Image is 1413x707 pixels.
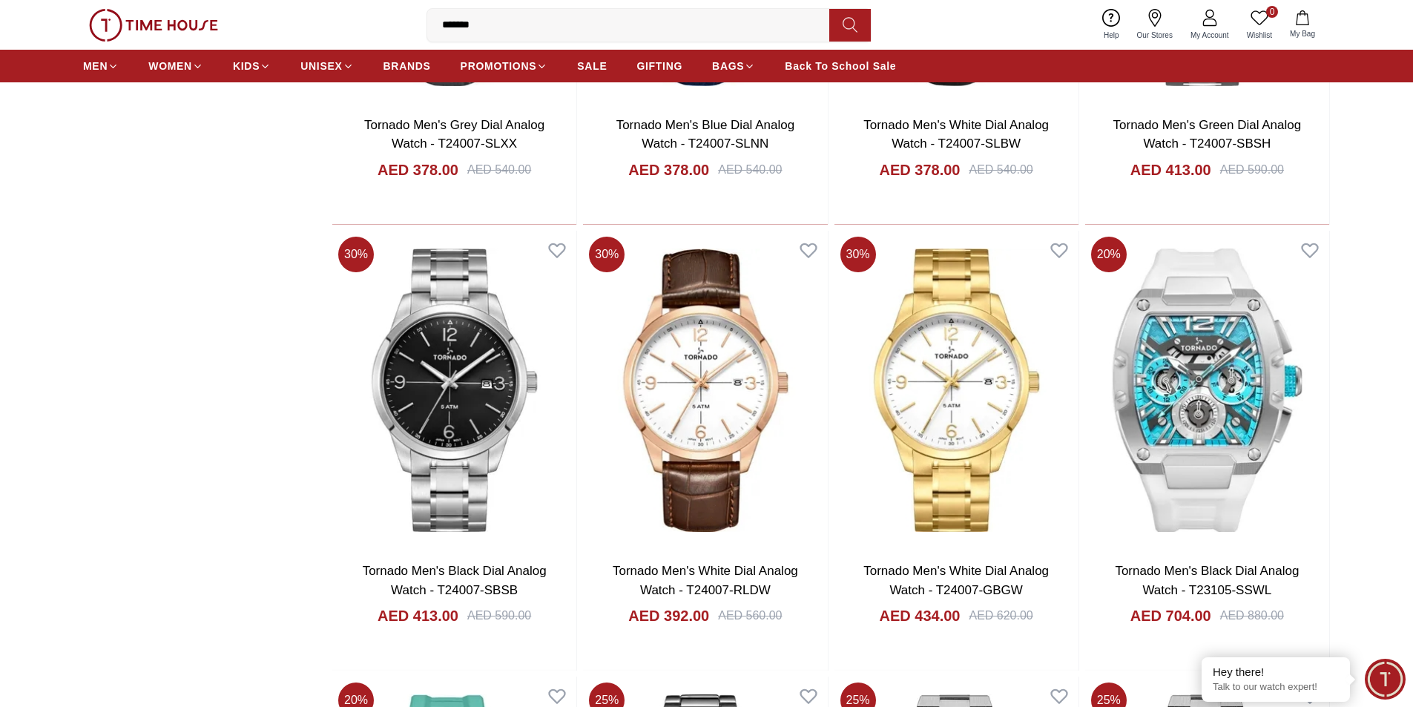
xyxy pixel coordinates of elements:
h4: AED 378.00 [628,160,709,180]
span: GIFTING [636,59,682,73]
button: My Bag [1281,7,1324,42]
div: AED 590.00 [1220,161,1284,179]
a: Help [1095,6,1128,44]
h4: AED 413.00 [1130,160,1211,180]
h4: AED 378.00 [880,160,961,180]
h4: AED 434.00 [880,605,961,626]
div: AED 590.00 [467,607,531,625]
span: KIDS [233,59,260,73]
p: Talk to our watch expert! [1213,681,1339,694]
a: Tornado Men's Black Dial Analog Watch - T24007-SBSB [363,564,547,597]
img: Tornado Men's Black Dial Analog Watch - T23105-SSWL [1085,231,1329,550]
div: AED 540.00 [467,161,531,179]
a: Tornado Men's Black Dial Analog Watch - T23105-SSWL [1115,564,1299,597]
div: AED 560.00 [718,607,782,625]
a: Tornado Men's Green Dial Analog Watch - T24007-SBSH [1113,118,1302,151]
span: UNISEX [300,59,342,73]
h4: AED 378.00 [378,160,458,180]
span: 30 % [589,237,625,272]
img: Tornado Men's Black Dial Analog Watch - T24007-SBSB [332,231,576,550]
a: GIFTING [636,53,682,79]
span: BAGS [712,59,744,73]
a: KIDS [233,53,271,79]
span: 20 % [1091,237,1127,272]
span: Back To School Sale [785,59,896,73]
div: AED 880.00 [1220,607,1284,625]
div: AED 540.00 [718,161,782,179]
h4: AED 392.00 [628,605,709,626]
span: SALE [577,59,607,73]
a: 0Wishlist [1238,6,1281,44]
a: BRANDS [383,53,431,79]
a: Back To School Sale [785,53,896,79]
a: Tornado Men's White Dial Analog Watch - T24007-RLDW [613,564,798,597]
span: 0 [1266,6,1278,18]
span: 30 % [338,237,374,272]
a: Tornado Men's Blue Dial Analog Watch - T24007-SLNN [616,118,794,151]
a: PROMOTIONS [461,53,548,79]
span: Wishlist [1241,30,1278,41]
span: Our Stores [1131,30,1179,41]
div: Hey there! [1213,665,1339,680]
span: MEN [83,59,108,73]
span: My Account [1185,30,1235,41]
span: PROMOTIONS [461,59,537,73]
span: BRANDS [383,59,431,73]
img: Tornado Men's White Dial Analog Watch - T24007-RLDW [583,231,827,550]
h4: AED 704.00 [1130,605,1211,626]
a: WOMEN [148,53,203,79]
h4: AED 413.00 [378,605,458,626]
a: UNISEX [300,53,353,79]
a: MEN [83,53,119,79]
img: Tornado Men's White Dial Analog Watch - T24007-GBGW [834,231,1078,550]
div: AED 620.00 [969,607,1032,625]
span: 30 % [840,237,876,272]
a: Tornado Men's White Dial Analog Watch - T24007-GBGW [863,564,1049,597]
a: BAGS [712,53,755,79]
div: Chat Widget [1365,659,1406,700]
a: Our Stores [1128,6,1182,44]
img: ... [89,9,218,42]
span: My Bag [1284,28,1321,39]
a: Tornado Men's Grey Dial Analog Watch - T24007-SLXX [364,118,544,151]
span: Help [1098,30,1125,41]
a: SALE [577,53,607,79]
div: AED 540.00 [969,161,1032,179]
a: Tornado Men's White Dial Analog Watch - T24007-SLBW [863,118,1049,151]
span: WOMEN [148,59,192,73]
